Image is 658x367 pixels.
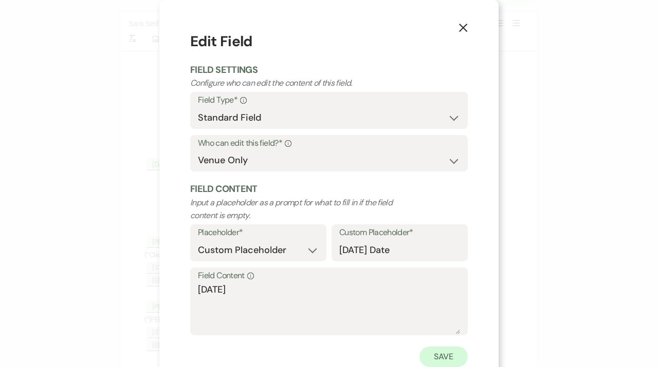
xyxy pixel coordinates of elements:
[190,64,468,76] h2: Field Settings
[198,268,460,283] label: Field Content
[339,225,460,240] label: Custom Placeholder*
[198,283,460,334] textarea: [DATE]
[190,183,468,196] h2: Field Content
[190,196,412,222] p: Input a placeholder as a prompt for what to fill in if the field content is empty.
[198,136,460,151] label: Who can edit this field?*
[198,225,319,240] label: Placeholder*
[198,93,460,108] label: Field Type*
[190,31,468,52] h1: Edit Field
[190,76,412,90] p: Configure who can edit the content of this field.
[419,346,468,367] button: Save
